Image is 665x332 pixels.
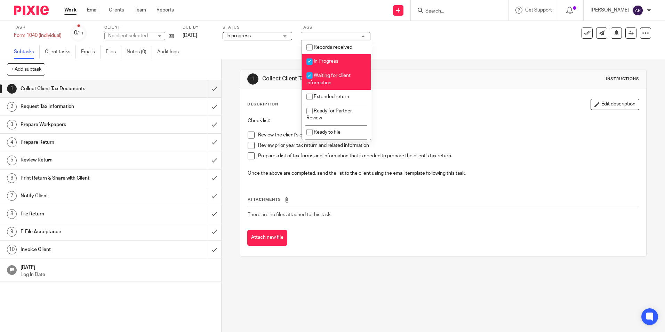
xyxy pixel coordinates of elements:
button: + Add subtask [7,63,45,75]
div: 2 [7,102,17,112]
label: Status [223,25,292,30]
label: Tags [301,25,370,30]
h1: Invoice Client [21,244,140,255]
div: 1 [247,73,258,85]
input: Search [425,8,487,15]
p: Log In Date [21,271,215,278]
div: No client selected [108,32,153,39]
div: Form 1040 (Individual) [14,32,62,39]
span: There are no files attached to this task. [248,212,331,217]
label: Task [14,25,62,30]
img: Pixie [14,6,49,15]
a: Client tasks [45,45,76,59]
div: 7 [7,191,17,201]
button: Attach new file [247,230,287,246]
span: Attachments [248,198,281,201]
div: 0 [74,29,83,37]
a: Emails [81,45,101,59]
span: Records received [314,45,352,50]
span: In Progress [314,59,338,64]
p: Prepare a list of tax forms and information that is needed to prepare the client's tax return. [258,152,639,159]
a: Email [87,7,98,14]
a: Files [106,45,121,59]
div: 6 [7,173,17,183]
a: Team [135,7,146,14]
a: Subtasks [14,45,40,59]
span: In progress [226,33,251,38]
label: Due by [183,25,214,30]
a: Reports [157,7,174,14]
span: Waiting for client information [306,73,351,85]
div: 10 [7,245,17,254]
h1: Review Return [21,155,140,165]
h1: Prepare Return [21,137,140,148]
div: 9 [7,227,17,237]
span: Ready for Partner Review [306,109,352,121]
p: Review prior year tax return and related information [258,142,639,149]
div: Instructions [606,76,639,82]
span: Ready to file [314,130,340,135]
p: Review the client's completed tax organizer [258,132,639,139]
button: Edit description [591,99,639,110]
div: 1 [7,84,17,94]
a: Clients [109,7,124,14]
h1: [DATE] [21,262,215,271]
h1: Notify Client [21,191,140,201]
h1: Request Tax Information [21,101,140,112]
label: Client [104,25,174,30]
span: Get Support [525,8,552,13]
p: Check list: [248,117,639,124]
small: /11 [77,31,83,35]
p: Description [247,102,278,107]
div: 8 [7,209,17,219]
div: 5 [7,156,17,165]
span: [DATE] [183,33,197,38]
div: 3 [7,120,17,129]
a: Work [64,7,77,14]
h1: Collect Client Tax Documents [262,75,458,82]
h1: Collect Client Tax Documents [21,84,140,94]
h1: E-File Acceptance [21,227,140,237]
a: Audit logs [157,45,184,59]
h1: File Return [21,209,140,219]
div: 4 [7,137,17,147]
span: Extended return [314,94,349,99]
a: Notes (0) [127,45,152,59]
p: [PERSON_NAME] [591,7,629,14]
h1: Prepare Workpapers [21,119,140,130]
img: svg%3E [632,5,643,16]
p: Once the above are completed, send the list to the client using the email template following this... [248,170,639,177]
h1: Print Return & Share with Client [21,173,140,183]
